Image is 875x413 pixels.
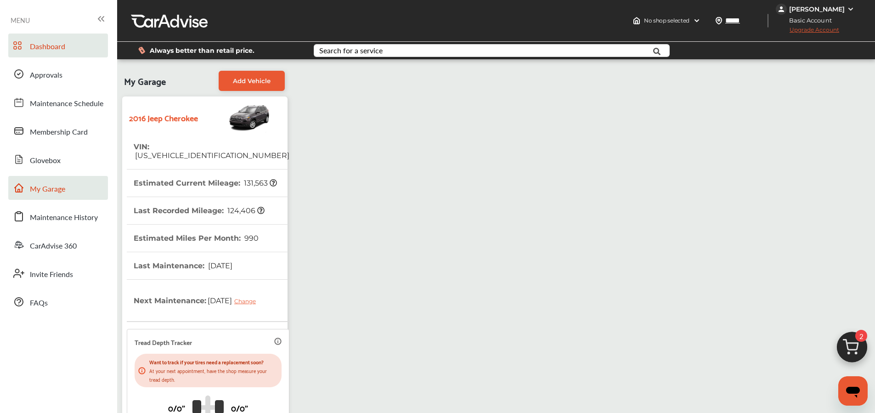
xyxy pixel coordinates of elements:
a: FAQs [8,290,108,314]
img: location_vector.a44bc228.svg [715,17,723,24]
span: 131,563 [243,179,277,187]
img: cart_icon.3d0951e8.svg [830,328,874,372]
div: Search for a service [319,47,383,54]
span: My Garage [30,183,65,195]
span: FAQs [30,297,48,309]
th: Estimated Current Mileage : [134,170,277,197]
span: Maintenance History [30,212,98,224]
img: header-home-logo.8d720a4f.svg [633,17,640,24]
th: Last Maintenance : [134,252,232,279]
div: [PERSON_NAME] [789,5,845,13]
span: [US_VEHICLE_IDENTIFICATION_NUMBER] [134,151,289,160]
span: Always better than retail price. [150,47,254,54]
span: Membership Card [30,126,88,138]
strong: 2016 Jeep Cherokee [129,110,198,124]
a: CarAdvise 360 [8,233,108,257]
span: CarAdvise 360 [30,240,77,252]
span: Upgrade Account [776,26,839,38]
img: dollor_label_vector.a70140d1.svg [138,46,145,54]
a: My Garage [8,176,108,200]
th: VIN : [134,133,289,169]
iframe: Button to launch messaging window [838,376,868,406]
span: 2 [855,330,867,342]
img: Vehicle [198,101,271,133]
span: 990 [243,234,259,243]
span: No shop selected [644,17,689,24]
span: [DATE] [206,289,263,312]
img: WGsFRI8htEPBVLJbROoPRyZpYNWhNONpIPPETTm6eUC0GeLEiAAAAAElFTkSuQmCC [847,6,854,13]
span: [DATE] [207,261,232,270]
span: MENU [11,17,30,24]
a: Maintenance Schedule [8,91,108,114]
span: My Garage [124,71,166,91]
p: Tread Depth Tracker [135,337,192,347]
p: Want to track if your tires need a replacement soon? [149,357,278,366]
p: At your next appointment, have the shop measure your tread depth. [149,366,278,384]
a: Dashboard [8,34,108,57]
th: Last Recorded Mileage : [134,197,265,224]
span: Approvals [30,69,62,81]
img: jVpblrzwTbfkPYzPPzSLxeg0AAAAASUVORK5CYII= [776,4,787,15]
a: Approvals [8,62,108,86]
a: Membership Card [8,119,108,143]
th: Estimated Miles Per Month : [134,225,259,252]
span: Basic Account [777,16,839,25]
a: Invite Friends [8,261,108,285]
div: Change [234,298,260,305]
img: header-divider.bc55588e.svg [768,14,768,28]
a: Maintenance History [8,204,108,228]
a: Glovebox [8,147,108,171]
span: Dashboard [30,41,65,53]
span: Glovebox [30,155,61,167]
th: Next Maintenance : [134,280,263,321]
a: Add Vehicle [219,71,285,91]
img: header-down-arrow.9dd2ce7d.svg [693,17,700,24]
span: Add Vehicle [233,77,271,85]
span: Maintenance Schedule [30,98,103,110]
span: 124,406 [226,206,265,215]
span: Invite Friends [30,269,73,281]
